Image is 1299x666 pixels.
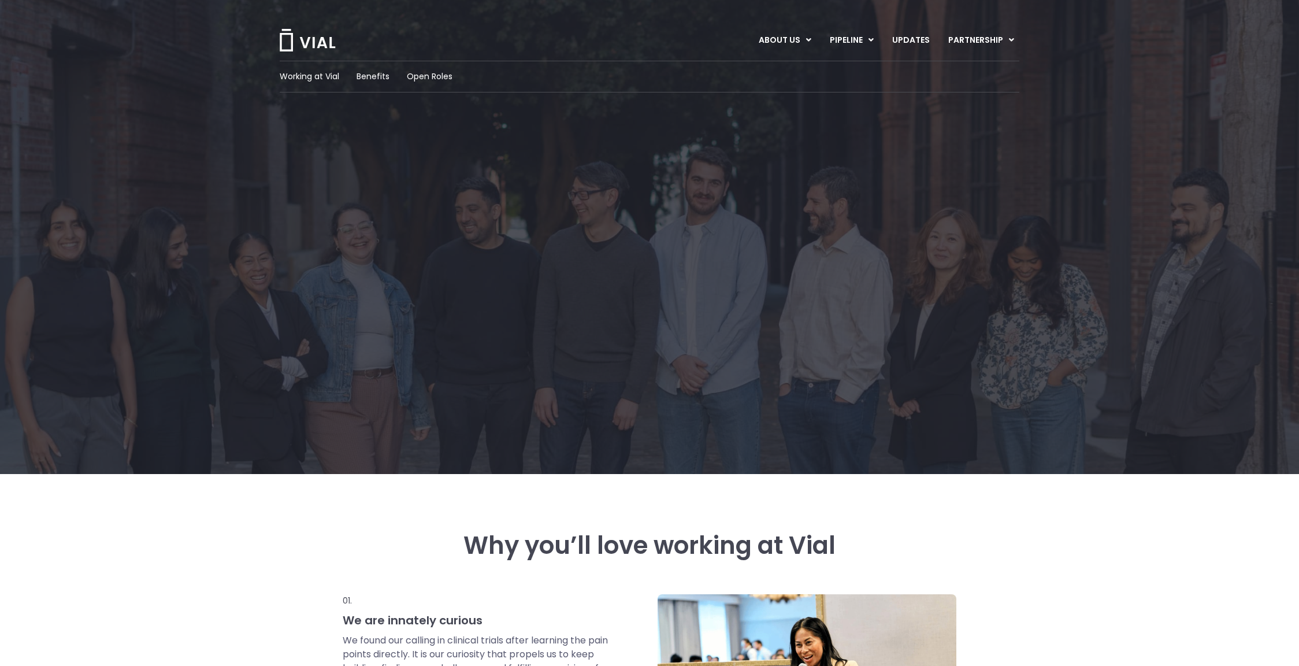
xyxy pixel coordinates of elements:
a: ABOUT USMenu Toggle [749,31,820,50]
img: Vial Logo [279,29,336,51]
a: Open Roles [407,71,452,83]
a: UPDATES [883,31,938,50]
a: Working at Vial [280,71,339,83]
h3: We are innately curious [343,613,610,628]
a: PIPELINEMenu Toggle [821,31,882,50]
p: 01. [343,594,610,607]
h3: Why you’ll love working at Vial [343,532,956,560]
a: PARTNERSHIPMenu Toggle [939,31,1023,50]
a: Benefits [357,71,389,83]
